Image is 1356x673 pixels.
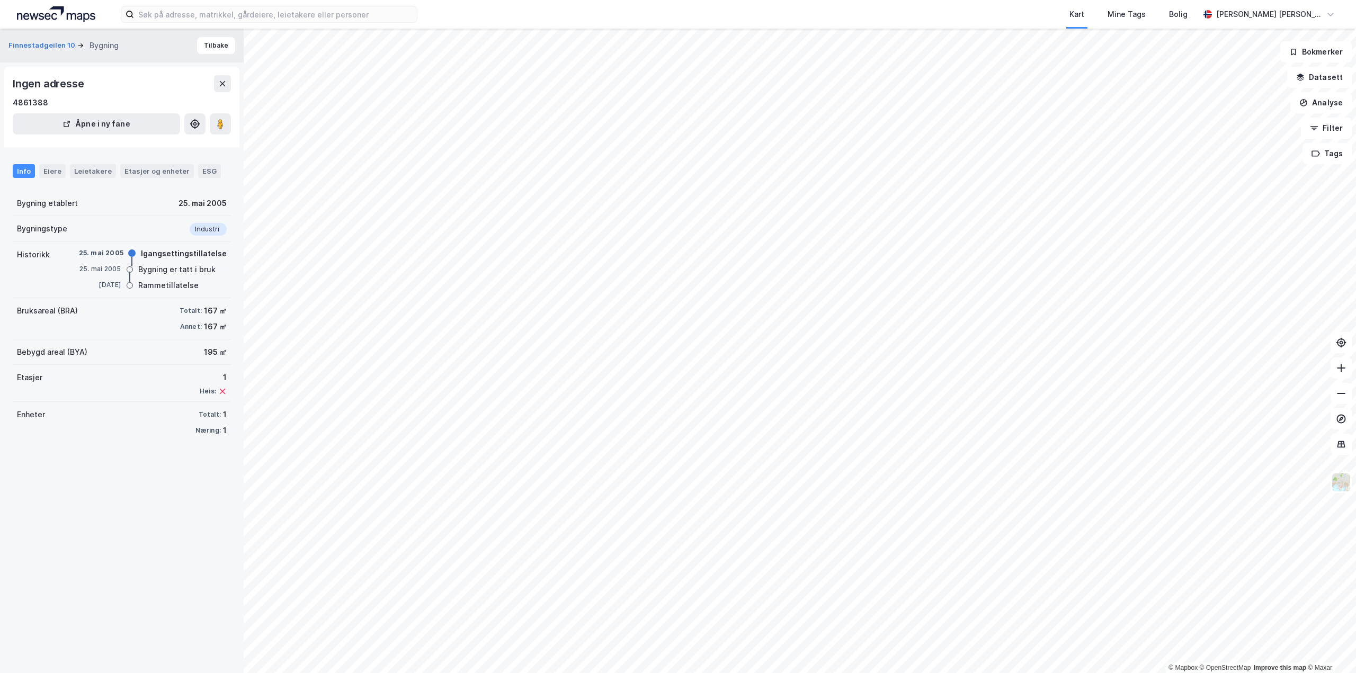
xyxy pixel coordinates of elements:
[204,304,227,317] div: 167 ㎡
[197,37,235,54] button: Tilbake
[17,197,78,210] div: Bygning etablert
[8,40,77,51] button: Finnestadgeilen 10
[124,166,190,176] div: Etasjer og enheter
[17,6,95,22] img: logo.a4113a55bc3d86da70a041830d287a7e.svg
[1287,67,1352,88] button: Datasett
[134,6,417,22] input: Søk på adresse, matrikkel, gårdeiere, leietakere eller personer
[1290,92,1352,113] button: Analyse
[204,320,227,333] div: 167 ㎡
[1254,664,1306,671] a: Improve this map
[17,222,67,235] div: Bygningstype
[199,410,221,419] div: Totalt:
[195,426,221,435] div: Næring:
[39,164,66,178] div: Eiere
[1216,8,1322,21] div: [PERSON_NAME] [PERSON_NAME]
[17,371,42,384] div: Etasjer
[17,304,78,317] div: Bruksareal (BRA)
[79,264,121,274] div: 25. mai 2005
[200,371,227,384] div: 1
[138,279,199,292] div: Rammetillatelse
[13,164,35,178] div: Info
[1169,8,1188,21] div: Bolig
[1280,41,1352,62] button: Bokmerker
[1303,143,1352,164] button: Tags
[179,197,227,210] div: 25. mai 2005
[198,164,221,178] div: ESG
[13,96,48,109] div: 4861388
[13,113,180,134] button: Åpne i ny fane
[180,322,202,331] div: Annet:
[1301,118,1352,139] button: Filter
[200,387,216,396] div: Heis:
[17,248,50,261] div: Historikk
[79,280,121,290] div: [DATE]
[79,248,123,258] div: 25. mai 2005
[1168,664,1198,671] a: Mapbox
[204,346,227,358] div: 195 ㎡
[141,247,227,260] div: Igangsettingstillatelse
[223,424,227,437] div: 1
[138,263,216,276] div: Bygning er tatt i bruk
[1303,622,1356,673] iframe: Chat Widget
[1108,8,1146,21] div: Mine Tags
[1303,622,1356,673] div: Kontrollprogram for chat
[1069,8,1084,21] div: Kart
[1331,472,1351,492] img: Z
[223,408,227,421] div: 1
[180,307,202,315] div: Totalt:
[17,408,45,421] div: Enheter
[1200,664,1251,671] a: OpenStreetMap
[70,164,116,178] div: Leietakere
[90,39,119,52] div: Bygning
[13,75,86,92] div: Ingen adresse
[17,346,87,358] div: Bebygd areal (BYA)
